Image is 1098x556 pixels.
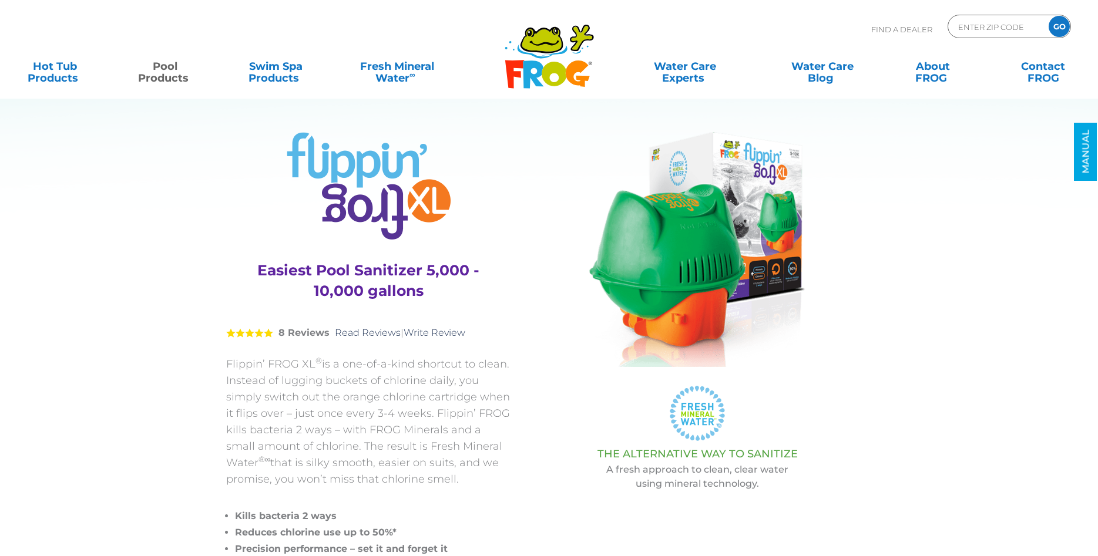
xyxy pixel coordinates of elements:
h3: THE ALTERNATIVE WAY TO SANITIZE [540,448,855,460]
a: Write Review [404,327,465,338]
input: Zip Code Form [957,18,1036,35]
span: 5 [226,328,273,338]
a: Water CareExperts [615,55,755,78]
p: A fresh approach to clean, clear water using mineral technology. [540,463,855,491]
a: MANUAL [1075,123,1097,181]
div: | [226,310,511,356]
a: AboutFROG [890,55,976,78]
a: Swim SpaProducts [233,55,318,78]
sup: ∞ [409,70,415,79]
p: Flippin’ FROG XL is a one-of-a-kind shortcut to clean. Instead of lugging buckets of chlorine dai... [226,356,511,487]
a: Fresh MineralWater∞ [343,55,451,78]
li: Kills bacteria 2 ways [235,508,511,524]
li: Reduces chlorine use up to 50%* [235,524,511,541]
a: Hot TubProducts [12,55,98,78]
a: Read Reviews [335,327,401,338]
strong: 8 Reviews [278,327,330,338]
img: Product Logo [287,132,451,240]
h3: Easiest Pool Sanitizer 5,000 - 10,000 gallons [241,260,496,301]
sup: ®∞ [258,454,271,464]
input: GO [1049,16,1070,37]
sup: ® [315,356,322,365]
a: Water CareBlog [779,55,865,78]
a: ContactFROG [1000,55,1086,78]
p: Find A Dealer [871,15,932,44]
a: PoolProducts [122,55,208,78]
